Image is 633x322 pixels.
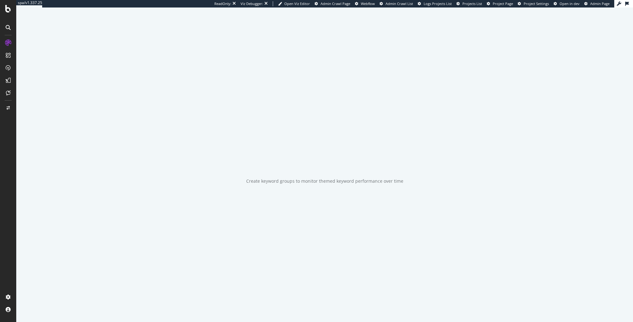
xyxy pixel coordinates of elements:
[560,1,580,6] span: Open in dev
[361,1,375,6] span: Webflow
[386,1,413,6] span: Admin Crawl List
[584,1,610,6] a: Admin Page
[380,1,413,6] a: Admin Crawl List
[355,1,375,6] a: Webflow
[524,1,549,6] span: Project Settings
[241,1,263,6] div: Viz Debugger:
[278,1,310,6] a: Open Viz Editor
[424,1,452,6] span: Logs Projects List
[493,1,513,6] span: Project Page
[418,1,452,6] a: Logs Projects List
[246,178,403,184] div: Create keyword groups to monitor themed keyword performance over time
[462,1,482,6] span: Projects List
[518,1,549,6] a: Project Settings
[214,1,231,6] div: ReadOnly:
[321,1,350,6] span: Admin Crawl Page
[456,1,482,6] a: Projects List
[284,1,310,6] span: Open Viz Editor
[302,146,347,168] div: animation
[315,1,350,6] a: Admin Crawl Page
[487,1,513,6] a: Project Page
[554,1,580,6] a: Open in dev
[590,1,610,6] span: Admin Page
